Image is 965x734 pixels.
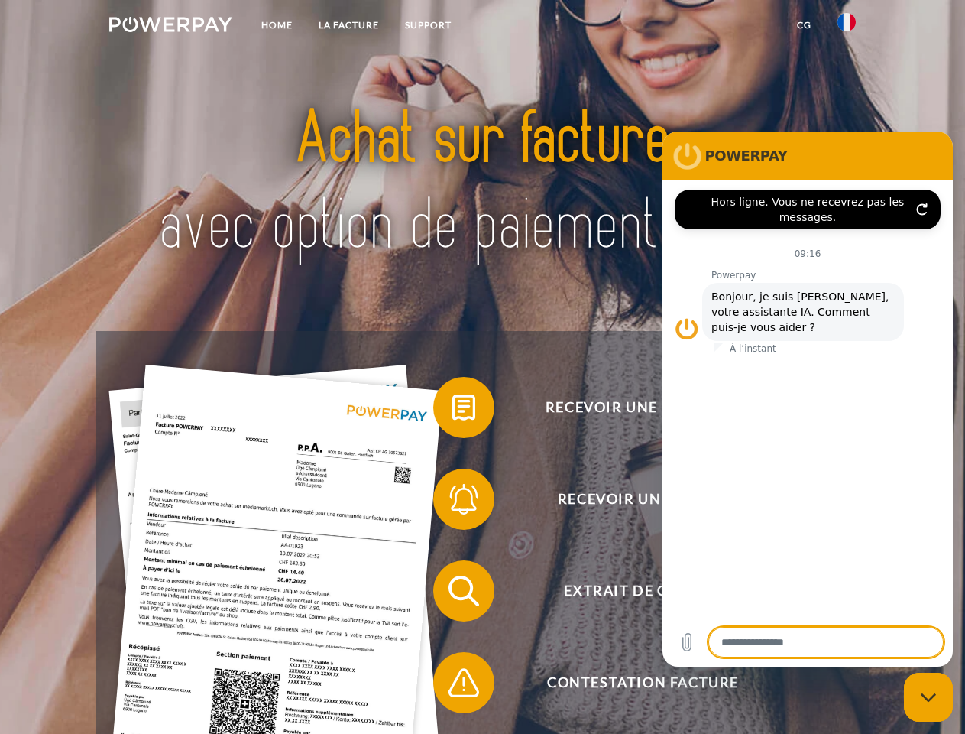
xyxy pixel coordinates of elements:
[662,132,953,667] iframe: Fenêtre de messagerie
[306,11,392,39] a: LA FACTURE
[146,73,819,293] img: title-powerpay_fr.svg
[445,480,483,518] img: qb_bell.svg
[837,13,856,31] img: fr
[455,560,830,622] span: Extrait de compte
[445,572,483,610] img: qb_search.svg
[455,469,830,530] span: Recevoir un rappel?
[248,11,306,39] a: Home
[433,652,831,713] button: Contestation Facture
[109,17,232,32] img: logo-powerpay-white.svg
[904,673,953,722] iframe: Bouton de lancement de la fenêtre de messagerie, conversation en cours
[455,377,830,438] span: Recevoir une facture ?
[455,652,830,713] span: Contestation Facture
[433,560,831,622] button: Extrait de compte
[445,388,483,427] img: qb_bill.svg
[433,469,831,530] button: Recevoir un rappel?
[392,11,465,39] a: Support
[784,11,824,39] a: CG
[433,377,831,438] button: Recevoir une facture ?
[445,664,483,702] img: qb_warning.svg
